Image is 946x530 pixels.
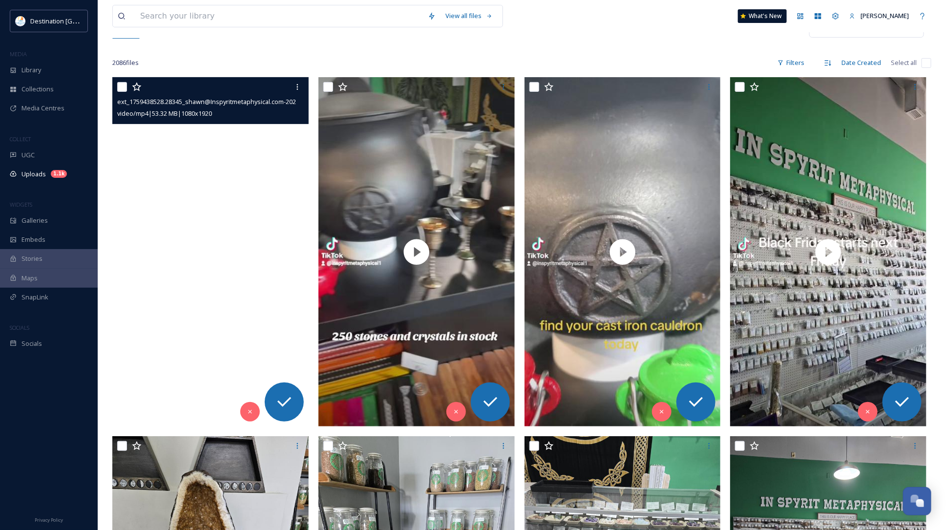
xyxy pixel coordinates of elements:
[773,53,809,72] div: Filters
[738,9,787,23] a: What's New
[21,85,54,94] span: Collections
[30,16,127,25] span: Destination [GEOGRAPHIC_DATA]
[21,104,64,113] span: Media Centres
[112,77,309,426] video: ext_1759438528.28345_shawn@Inspyritmetaphysical.com-2024-10-17-141417965.mp4
[21,274,38,283] span: Maps
[21,235,45,244] span: Embeds
[10,201,32,208] span: WIDGETS
[441,6,498,25] a: View all files
[21,339,42,348] span: Socials
[891,58,917,67] span: Select all
[837,53,886,72] div: Date Created
[21,293,48,302] span: SnapLink
[10,324,29,331] span: SOCIALS
[35,517,63,523] span: Privacy Policy
[844,6,914,25] a: [PERSON_NAME]
[10,135,31,143] span: COLLECT
[112,58,139,67] span: 2086 file s
[51,170,67,178] div: 1.1k
[903,487,931,515] button: Open Chat
[117,97,364,106] span: ext_1759438528.28345_shawn@Inspyritmetaphysical.com-2024-10-17-141417965.mp4
[135,5,423,27] input: Search your library
[21,170,46,179] span: Uploads
[525,77,721,426] img: thumbnail
[21,150,35,160] span: UGC
[117,109,212,118] span: video/mp4 | 53.32 MB | 1080 x 1920
[21,65,41,75] span: Library
[318,77,515,426] img: thumbnail
[861,11,909,20] span: [PERSON_NAME]
[35,513,63,525] a: Privacy Policy
[10,50,27,58] span: MEDIA
[21,254,42,263] span: Stories
[21,216,48,225] span: Galleries
[16,16,25,26] img: download.png
[730,77,926,426] img: thumbnail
